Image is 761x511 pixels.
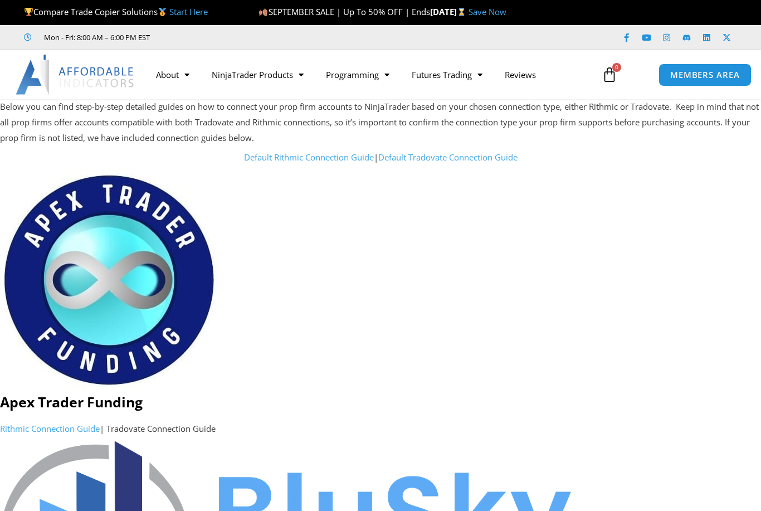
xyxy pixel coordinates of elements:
span: Compare Trade Copier Solutions [24,6,208,17]
img: LogoAI | Affordable Indicators – NinjaTrader [16,55,135,95]
span: 0 [612,63,621,72]
a: Programming [315,62,401,87]
iframe: Customer reviews powered by Trustpilot [165,32,333,43]
a: Futures Trading [401,62,494,87]
a: 0 [585,59,634,91]
nav: Menu [145,62,594,87]
a: MEMBERS AREA [658,64,752,86]
span: SEPTEMBER SALE | Up To 50% OFF | Ends [258,6,430,17]
a: NinjaTrader Products [201,62,315,87]
a: About [145,62,201,87]
a: Reviews [494,62,547,87]
a: Default Tradovate Connection Guide [378,152,518,163]
img: 🏆 [25,8,33,16]
a: Save Now [469,6,506,17]
strong: [DATE] [430,6,469,17]
a: Default Rithmic Connection Guide [244,152,374,163]
img: 🥇 [158,8,167,16]
span: Mon - Fri: 8:00 AM – 6:00 PM EST [41,31,150,44]
span: MEMBERS AREA [670,71,740,79]
img: 🍂 [259,8,267,16]
img: ⌛ [457,8,466,16]
a: Start Here [169,6,208,17]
